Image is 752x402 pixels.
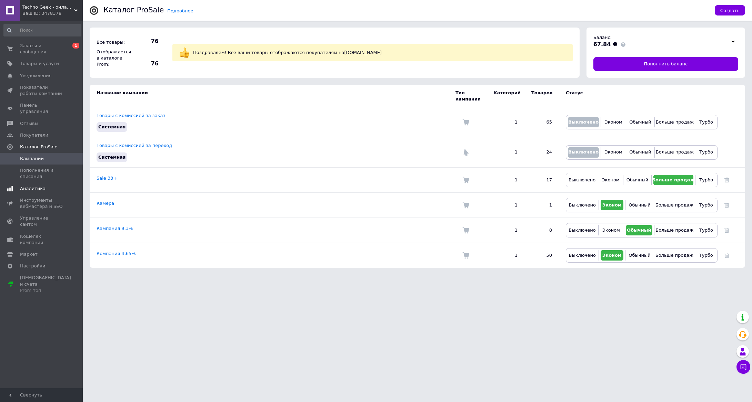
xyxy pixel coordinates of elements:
[524,218,559,243] td: 8
[103,7,164,14] div: Каталог ProSale
[625,175,650,185] button: Обычный
[20,132,48,138] span: Покупатели
[656,119,694,125] span: Больше продаж
[593,41,618,47] span: 67.84 ₴
[724,253,729,258] a: Удалить
[167,8,193,13] a: Подробнее
[134,60,159,67] span: 76
[462,227,469,234] img: Комиссия за заказ
[655,253,693,258] span: Больше продаж
[559,85,718,107] td: Статус
[628,147,652,158] button: Обычный
[629,119,651,125] span: Обычный
[724,177,729,182] a: Удалить
[3,24,81,36] input: Поиск
[697,200,715,210] button: Турбо
[487,85,524,107] td: Категорий
[22,4,74,10] span: Techno Geek - онлайн магазин компьютеров
[724,228,729,233] a: Удалить
[603,147,624,158] button: Эконом
[568,200,597,210] button: Выключено
[568,117,599,127] button: Выключено
[191,48,568,57] div: Поздравляем! Все ваши товары отображаются покупателям на [DOMAIN_NAME]
[644,61,688,67] span: Пополнить баланс
[602,177,620,182] span: Эконом
[699,253,713,258] span: Турбо
[569,228,595,233] span: Выключено
[97,143,172,148] a: Товары с комиссией за переход
[697,147,715,158] button: Турбо
[20,61,59,67] span: Товары и услуги
[568,175,596,185] button: Выключено
[20,43,64,55] span: Заказы и сообщения
[72,43,79,49] span: 1
[97,251,136,256] a: Компания 4,65%
[656,117,693,127] button: Больше продаж
[605,149,622,155] span: Эконом
[656,200,693,210] button: Больше продаж
[602,228,620,233] span: Эконом
[655,202,693,208] span: Больше продаж
[600,175,621,185] button: Эконом
[20,73,51,79] span: Уведомления
[98,155,126,160] span: Системная
[697,117,715,127] button: Турбо
[655,228,693,233] span: Больше продаж
[724,202,729,208] a: Удалить
[629,149,651,155] span: Обычный
[699,202,713,208] span: Турбо
[20,263,45,269] span: Настройки
[600,225,622,235] button: Эконом
[652,177,694,182] span: Больше продаж
[627,250,652,261] button: Обычный
[656,225,693,235] button: Больше продаж
[462,149,469,156] img: Комиссия за переход
[629,253,650,258] span: Обычный
[569,202,596,208] span: Выключено
[697,175,715,185] button: Турбо
[568,149,599,155] span: Выключено
[462,252,469,259] img: Комиссия за заказ
[20,167,64,180] span: Пополнения и списания
[629,202,650,208] span: Обычный
[20,197,64,210] span: Инструменты вебмастера и SEO
[628,117,652,127] button: Обычный
[626,177,648,182] span: Обычный
[487,107,524,137] td: 1
[593,57,738,71] a: Пополнить баланс
[90,85,455,107] td: Название кампании
[524,192,559,218] td: 1
[20,287,71,294] div: Prom топ
[179,47,190,58] img: :+1:
[699,177,713,182] span: Турбо
[95,47,133,70] div: Отображается в каталоге Prom:
[487,167,524,192] td: 1
[569,177,595,182] span: Выключено
[697,250,715,261] button: Турбо
[627,200,652,210] button: Обычный
[20,233,64,246] span: Кошелек компании
[97,113,165,118] a: Товары с комиссией за заказ
[568,147,599,158] button: Выключено
[462,177,469,183] img: Комиссия за заказ
[697,225,715,235] button: Турбо
[656,149,694,155] span: Больше продаж
[97,176,117,181] a: Sale 33+
[97,201,114,206] a: Камера
[699,119,713,125] span: Турбо
[134,38,159,45] span: 76
[656,250,693,261] button: Больше продаж
[720,8,740,13] span: Создать
[20,84,64,97] span: Показатели работы компании
[568,250,597,261] button: Выключено
[568,225,596,235] button: Выключено
[22,10,83,17] div: Ваш ID: 3478378
[20,275,71,294] span: [DEMOGRAPHIC_DATA] и счета
[593,35,612,40] span: Баланс:
[20,186,46,192] span: Аналитика
[736,360,750,374] button: Чат с покупателем
[462,119,469,126] img: Комиссия за заказ
[524,243,559,268] td: 50
[487,137,524,167] td: 1
[653,175,693,185] button: Больше продаж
